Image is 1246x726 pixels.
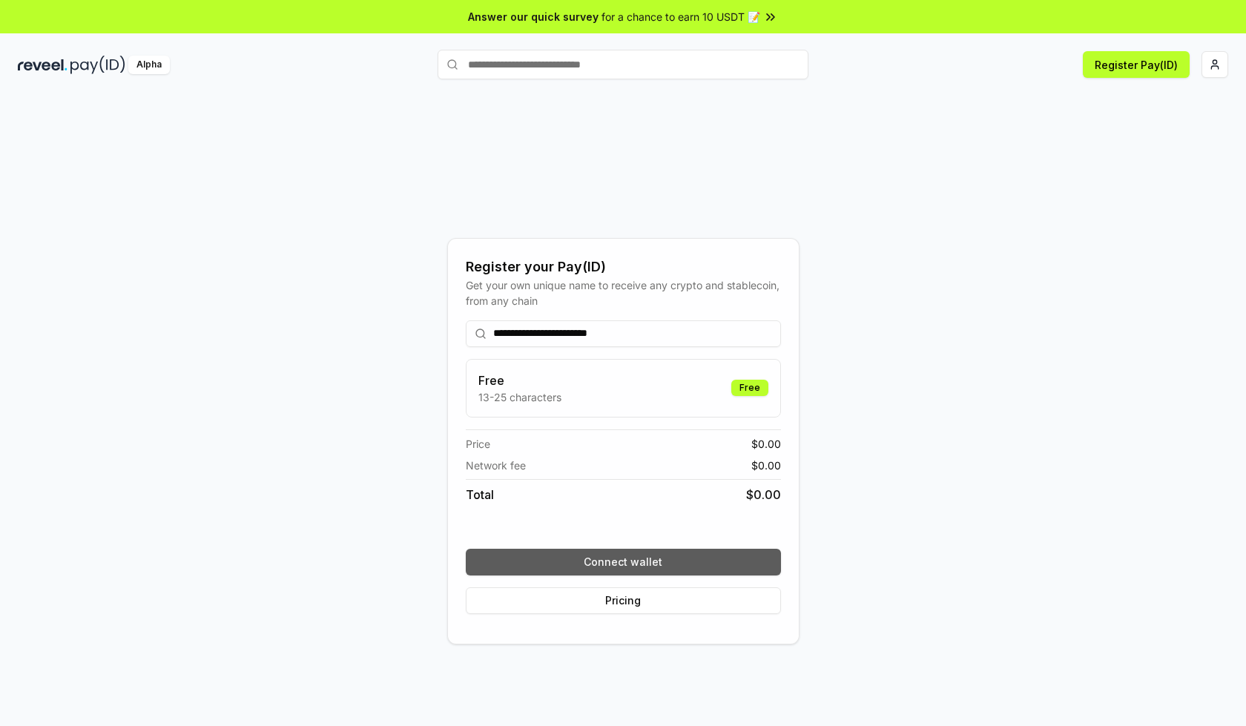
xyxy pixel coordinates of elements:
span: for a chance to earn 10 USDT 📝 [601,9,760,24]
span: $ 0.00 [746,486,781,504]
span: Price [466,436,490,452]
img: pay_id [70,56,125,74]
div: Alpha [128,56,170,74]
span: Network fee [466,458,526,473]
button: Pricing [466,587,781,614]
button: Register Pay(ID) [1083,51,1190,78]
div: Free [731,380,768,396]
p: 13-25 characters [478,389,561,405]
div: Register your Pay(ID) [466,257,781,277]
img: reveel_dark [18,56,67,74]
span: Total [466,486,494,504]
div: Get your own unique name to receive any crypto and stablecoin, from any chain [466,277,781,308]
span: $ 0.00 [751,436,781,452]
h3: Free [478,372,561,389]
span: $ 0.00 [751,458,781,473]
span: Answer our quick survey [468,9,599,24]
button: Connect wallet [466,549,781,575]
